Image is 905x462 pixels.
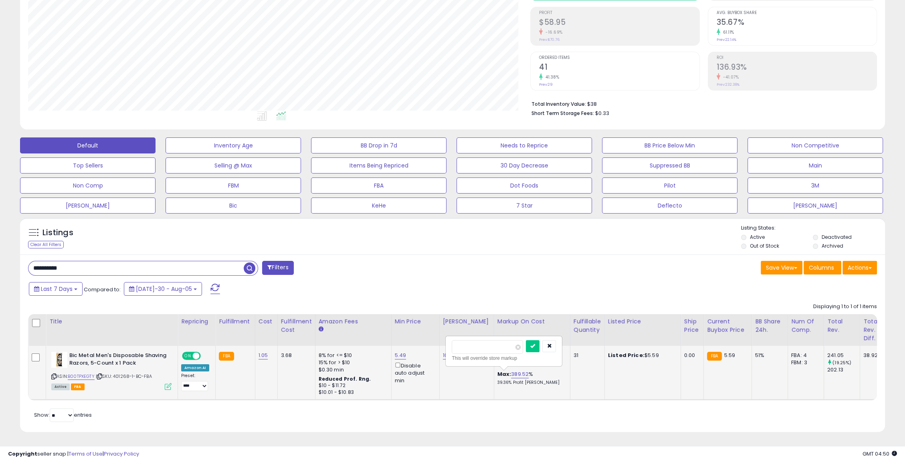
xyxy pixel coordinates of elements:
button: Save View [761,261,802,274]
button: Actions [842,261,877,274]
small: 41.38% [543,74,559,80]
small: Prev: $70.76 [539,37,560,42]
span: | SKU: 401268-1-BC-FBA [96,373,152,379]
label: Out of Stock [750,242,779,249]
span: All listings currently available for purchase on Amazon [51,383,70,390]
button: Items Being Repriced [311,157,446,174]
div: Repricing [181,317,212,326]
div: $10.01 - $10.83 [319,389,385,396]
b: Short Term Storage Fees: [531,110,594,117]
small: -41.07% [720,74,739,80]
small: Amazon Fees. [319,326,323,333]
div: 38.92 [863,352,878,359]
small: Prev: 232.38% [717,82,739,87]
div: Title [49,317,174,326]
span: ON [183,353,193,359]
button: Pilot [602,178,737,194]
div: 8% for <= $10 [319,352,385,359]
div: Fulfillment Cost [281,317,312,334]
button: Last 7 Days [29,282,83,296]
span: [DATE]-30 - Aug-05 [136,285,192,293]
button: Top Sellers [20,157,156,174]
button: KeHe [311,198,446,214]
label: Archived [822,242,843,249]
b: Total Inventory Value: [531,101,586,107]
button: Columns [804,261,841,274]
a: 5.49 [395,351,406,359]
span: Profit [539,11,699,15]
div: Disable auto adjust min [395,361,433,384]
div: $5.59 [608,352,675,359]
a: 1.05 [259,351,268,359]
h2: 41 [539,63,699,73]
span: 2025-08-13 04:50 GMT [863,450,897,458]
h5: Listings [42,227,73,238]
div: 3.68 [281,352,309,359]
div: Min Price [395,317,436,326]
div: Num of Comp. [791,317,820,334]
span: $0.33 [595,109,609,117]
a: Terms of Use [69,450,103,458]
div: FBM: 3 [791,359,818,366]
button: [DATE]-30 - Aug-05 [124,282,202,296]
div: Total Rev. [827,317,857,334]
button: Inventory Age [166,137,301,153]
button: [PERSON_NAME] [20,198,156,214]
button: Deflecto [602,198,737,214]
div: Total Rev. Diff. [863,317,881,343]
span: OFF [200,353,212,359]
span: 5.59 [724,351,735,359]
div: Amazon Fees [319,317,388,326]
strong: Copyright [8,450,37,458]
div: 51% [755,352,782,359]
div: 241.05 [827,352,860,359]
button: Needs to Reprice [457,137,592,153]
label: Deactivated [822,234,852,240]
button: Main [747,157,883,174]
button: Default [20,137,156,153]
div: Preset: [181,373,209,391]
div: BB Share 24h. [755,317,784,334]
span: FBA [71,383,85,390]
a: Privacy Policy [104,450,139,458]
button: Non Competitive [747,137,883,153]
label: Active [750,234,765,240]
small: 61.11% [720,29,734,35]
div: Fulfillment [219,317,251,326]
button: Suppressed BB [602,157,737,174]
div: Markup on Cost [497,317,567,326]
div: Current Buybox Price [707,317,748,334]
p: 39.36% Profit [PERSON_NAME] [497,380,564,385]
button: Selling @ Max [166,157,301,174]
div: Fulfillable Quantity [574,317,601,334]
button: 7 Star [457,198,592,214]
span: Columns [809,264,834,272]
button: BB Price Below Min [602,137,737,153]
div: FBA: 4 [791,352,818,359]
button: 3M [747,178,883,194]
p: Listing States: [741,224,885,232]
div: Ship Price [684,317,700,334]
b: Reduced Prof. Rng. [319,375,371,382]
th: The percentage added to the cost of goods (COGS) that forms the calculator for Min & Max prices. [494,314,570,346]
div: Clear All Filters [28,241,64,248]
small: Prev: 22.14% [717,37,736,42]
div: Amazon AI [181,364,209,371]
button: FBA [311,178,446,194]
div: [PERSON_NAME] [443,317,491,326]
div: % [497,371,564,385]
div: seller snap | | [8,450,139,458]
button: FBM [166,178,301,194]
h2: $58.95 [539,18,699,28]
small: (19.25%) [832,359,851,366]
button: Filters [262,261,293,275]
span: Avg. Buybox Share [717,11,877,15]
div: ASIN: [51,352,172,389]
div: Listed Price [608,317,677,326]
a: 10.39 [443,351,456,359]
a: 389.52 [511,370,529,378]
small: -16.69% [543,29,563,35]
img: 31vYfCOTt2L._SL40_.jpg [51,352,67,368]
div: This will override store markup [452,354,556,362]
div: 202.13 [827,366,860,373]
